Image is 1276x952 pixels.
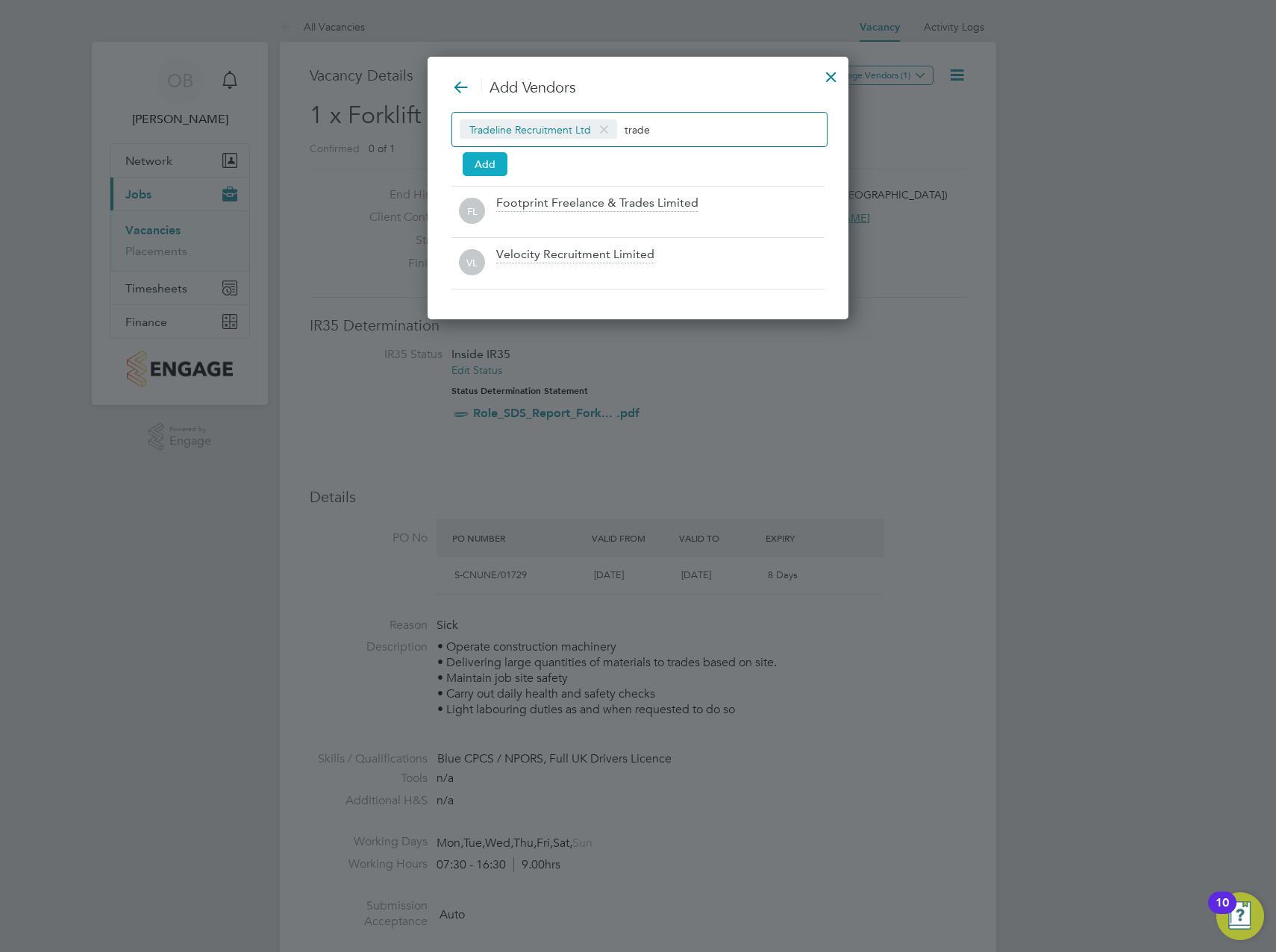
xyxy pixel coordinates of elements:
[496,195,698,212] div: Footprint Freelance & Trades Limited
[460,119,617,139] span: Tradeline Recruitment Ltd
[625,119,718,139] input: Search vendors...
[451,78,825,97] h3: Add Vendors
[1216,903,1229,922] div: 10
[496,247,654,263] div: Velocity Recruitment Limited
[459,198,485,225] span: FL
[463,152,507,176] button: Add
[1216,892,1264,940] button: Open Resource Center, 10 new notifications
[459,250,485,276] span: VL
